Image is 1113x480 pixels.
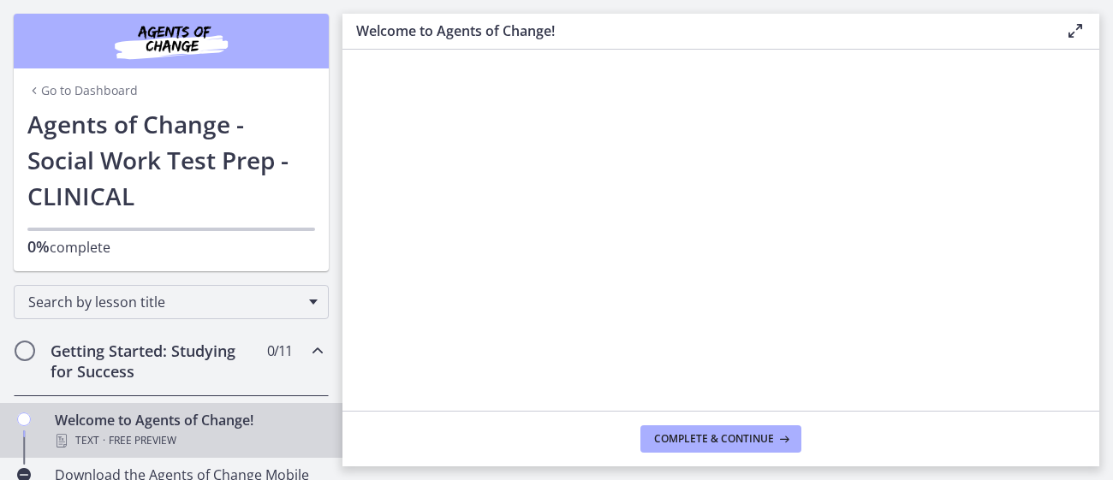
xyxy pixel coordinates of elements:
[27,236,315,258] p: complete
[103,430,105,451] span: ·
[267,341,292,361] span: 0 / 11
[654,432,774,446] span: Complete & continue
[68,21,274,62] img: Agents of Change
[109,430,176,451] span: Free preview
[14,285,329,319] div: Search by lesson title
[51,341,259,382] h2: Getting Started: Studying for Success
[27,106,315,214] h1: Agents of Change - Social Work Test Prep - CLINICAL
[55,410,322,451] div: Welcome to Agents of Change!
[356,21,1038,41] h3: Welcome to Agents of Change!
[55,430,322,451] div: Text
[28,293,301,311] span: Search by lesson title
[640,425,801,453] button: Complete & continue
[27,236,50,257] span: 0%
[27,82,138,99] a: Go to Dashboard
